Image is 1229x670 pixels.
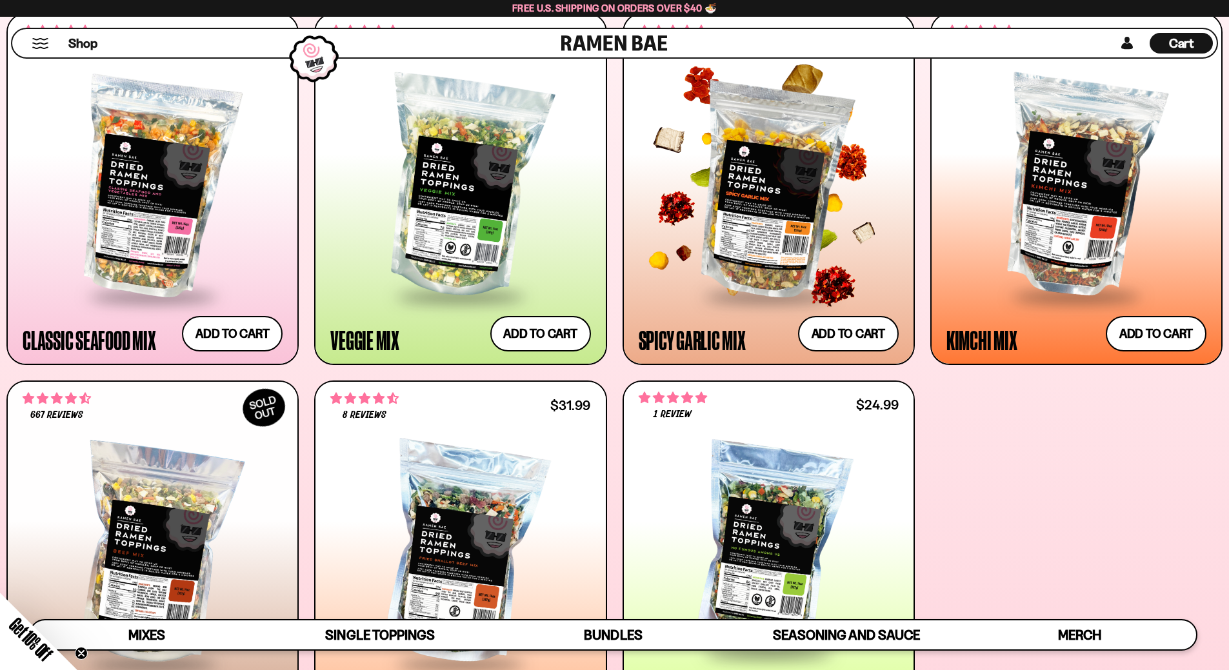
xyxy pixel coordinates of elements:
button: Add to cart [798,316,899,351]
div: Spicy Garlic Mix [639,328,746,351]
button: Add to cart [490,316,591,351]
a: 4.68 stars 2792 reviews $26.99 Classic Seafood Mix Add to cart [6,13,299,365]
div: Veggie Mix [330,328,399,351]
a: Single Toppings [263,620,496,649]
a: Seasoning and Sauce [730,620,963,649]
span: Mixes [128,627,165,643]
a: Mixes [30,620,263,649]
div: $31.99 [550,399,590,411]
a: 4.76 stars 426 reviews $25.99 Kimchi Mix Add to cart [930,13,1223,365]
span: Shop [68,35,97,52]
span: 8 reviews [343,410,386,420]
span: Single Toppings [325,627,434,643]
a: Merch [963,620,1196,649]
div: SOLD OUT [236,381,292,433]
a: 4.75 stars 940 reviews $25.99 Spicy Garlic Mix Add to cart [623,13,915,365]
a: Bundles [497,620,730,649]
a: Cart [1150,29,1213,57]
span: 667 reviews [30,410,83,420]
span: 1 review [654,409,691,420]
span: Get 10% Off [6,614,56,664]
span: Merch [1058,627,1101,643]
button: Close teaser [75,647,88,660]
span: Bundles [584,627,642,643]
button: Add to cart [182,316,283,351]
span: Seasoning and Sauce [773,627,919,643]
span: 4.62 stars [330,390,399,407]
a: Shop [68,33,97,54]
a: 4.76 stars 1392 reviews $24.99 Veggie Mix Add to cart [314,13,606,365]
span: Cart [1169,35,1194,51]
span: Free U.S. Shipping on Orders over $40 🍜 [512,2,717,14]
button: Mobile Menu Trigger [32,38,49,49]
button: Add to cart [1106,316,1206,351]
span: 5.00 stars [639,389,707,406]
div: Kimchi Mix [946,328,1017,351]
div: Classic Seafood Mix [23,328,155,351]
div: $24.99 [856,399,899,411]
span: 4.64 stars [23,390,91,407]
